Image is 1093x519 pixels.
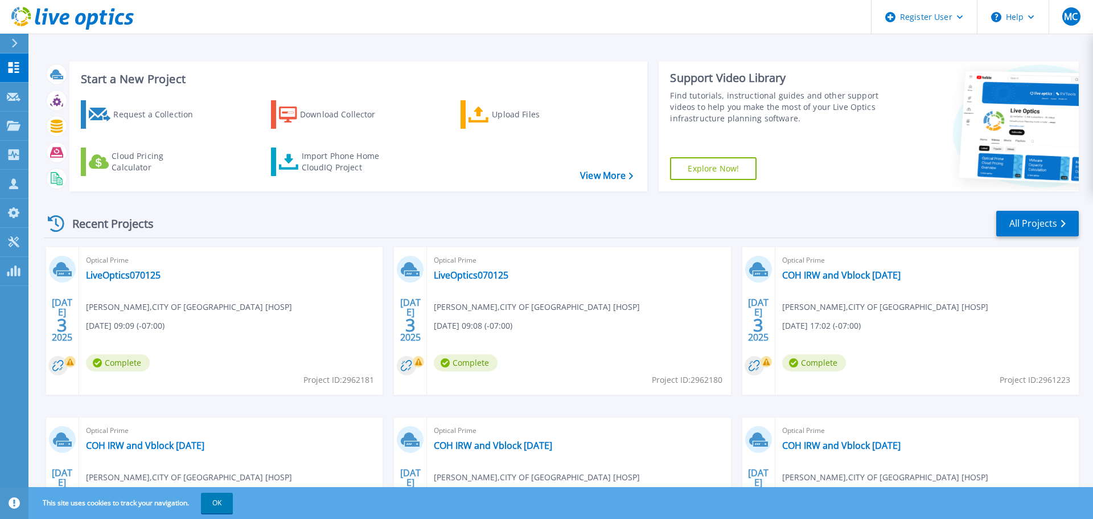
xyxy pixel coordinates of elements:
[86,320,165,332] span: [DATE] 09:09 (-07:00)
[1064,12,1078,21] span: MC
[753,320,763,330] span: 3
[86,471,292,484] span: [PERSON_NAME] , CITY OF [GEOGRAPHIC_DATA] [HOSP]
[652,374,722,386] span: Project ID: 2962180
[51,469,73,511] div: [DATE] 2025
[302,150,391,173] div: Import Phone Home CloudIQ Project
[434,320,512,332] span: [DATE] 09:08 (-07:00)
[86,424,376,437] span: Optical Prime
[434,424,724,437] span: Optical Prime
[201,493,233,513] button: OK
[434,254,724,267] span: Optical Prime
[300,103,391,126] div: Download Collector
[81,148,208,176] a: Cloud Pricing Calculator
[782,354,846,371] span: Complete
[434,440,552,451] a: COH IRW and Vblock [DATE]
[580,170,633,181] a: View More
[113,103,204,126] div: Request a Collection
[405,320,416,330] span: 3
[434,354,498,371] span: Complete
[81,100,208,129] a: Request a Collection
[400,299,421,341] div: [DATE] 2025
[670,90,884,124] div: Find tutorials, instructional guides and other support videos to help you make the most of your L...
[996,211,1079,236] a: All Projects
[492,103,583,126] div: Upload Files
[434,269,508,281] a: LiveOptics070125
[747,299,769,341] div: [DATE] 2025
[81,73,633,85] h3: Start a New Project
[86,254,376,267] span: Optical Prime
[86,440,204,451] a: COH IRW and Vblock [DATE]
[57,320,67,330] span: 3
[782,269,901,281] a: COH IRW and Vblock [DATE]
[782,440,901,451] a: COH IRW and Vblock [DATE]
[271,100,398,129] a: Download Collector
[44,210,169,238] div: Recent Projects
[86,354,150,371] span: Complete
[747,469,769,511] div: [DATE] 2025
[86,301,292,313] span: [PERSON_NAME] , CITY OF [GEOGRAPHIC_DATA] [HOSP]
[461,100,587,129] a: Upload Files
[782,471,988,484] span: [PERSON_NAME] , CITY OF [GEOGRAPHIC_DATA] [HOSP]
[782,301,988,313] span: [PERSON_NAME] , CITY OF [GEOGRAPHIC_DATA] [HOSP]
[31,493,233,513] span: This site uses cookies to track your navigation.
[400,469,421,511] div: [DATE] 2025
[434,301,640,313] span: [PERSON_NAME] , CITY OF [GEOGRAPHIC_DATA] [HOSP]
[670,71,884,85] div: Support Video Library
[303,374,374,386] span: Project ID: 2962181
[782,254,1072,267] span: Optical Prime
[782,424,1072,437] span: Optical Prime
[782,320,861,332] span: [DATE] 17:02 (-07:00)
[1000,374,1070,386] span: Project ID: 2961223
[112,150,203,173] div: Cloud Pricing Calculator
[434,471,640,484] span: [PERSON_NAME] , CITY OF [GEOGRAPHIC_DATA] [HOSP]
[86,269,161,281] a: LiveOptics070125
[51,299,73,341] div: [DATE] 2025
[670,157,757,180] a: Explore Now!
